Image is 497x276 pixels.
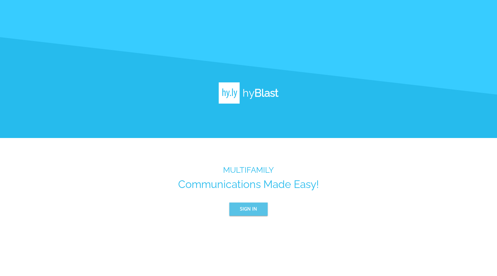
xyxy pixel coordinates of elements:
[229,203,268,216] button: Sign In
[178,165,319,175] h3: MULTIFAMILY
[240,87,279,99] h1: hy
[178,178,319,190] h1: Communications Made Easy!
[254,87,279,99] b: Blast
[240,205,257,213] span: Sign In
